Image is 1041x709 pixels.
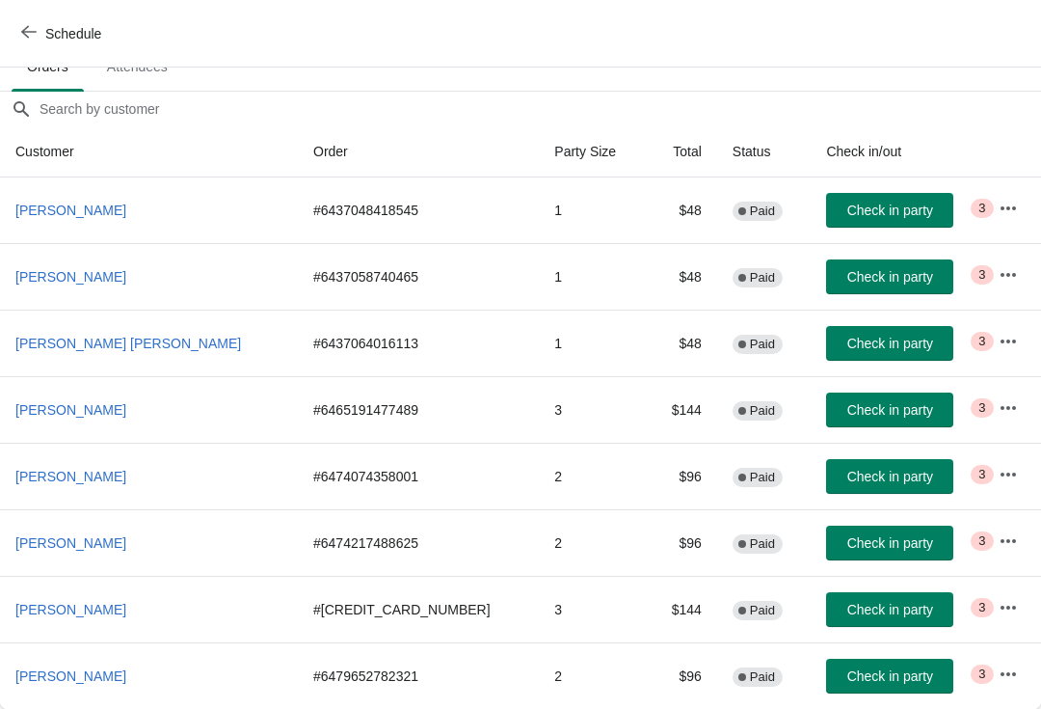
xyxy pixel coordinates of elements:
[8,259,134,294] button: [PERSON_NAME]
[15,203,126,218] span: [PERSON_NAME]
[847,269,933,285] span: Check in party
[298,177,539,243] td: # 6437048418545
[539,177,646,243] td: 1
[647,576,717,642] td: $144
[847,668,933,684] span: Check in party
[647,642,717,709] td: $96
[647,126,717,177] th: Total
[826,459,953,494] button: Check in party
[826,526,953,560] button: Check in party
[847,402,933,418] span: Check in party
[10,16,117,51] button: Schedule
[15,602,126,617] span: [PERSON_NAME]
[750,536,775,552] span: Paid
[8,193,134,228] button: [PERSON_NAME]
[539,126,646,177] th: Party Size
[647,509,717,576] td: $96
[647,443,717,509] td: $96
[298,243,539,310] td: # 6437058740465
[15,668,126,684] span: [PERSON_NAME]
[539,642,646,709] td: 2
[8,393,134,427] button: [PERSON_NAME]
[15,535,126,551] span: [PERSON_NAME]
[15,402,126,418] span: [PERSON_NAME]
[298,126,539,177] th: Order
[298,376,539,443] td: # 6465191477489
[45,26,101,41] span: Schedule
[298,509,539,576] td: # 6474217488625
[847,203,933,218] span: Check in party
[8,659,134,694] button: [PERSON_NAME]
[750,204,775,219] span: Paid
[750,603,775,618] span: Paid
[8,592,134,627] button: [PERSON_NAME]
[978,400,985,416] span: 3
[39,92,1041,126] input: Search by customer
[539,509,646,576] td: 2
[750,337,775,352] span: Paid
[539,443,646,509] td: 2
[826,193,953,228] button: Check in party
[298,443,539,509] td: # 6474074358001
[978,600,985,615] span: 3
[647,376,717,443] td: $144
[8,326,249,361] button: [PERSON_NAME] [PERSON_NAME]
[15,336,241,351] span: [PERSON_NAME] [PERSON_NAME]
[750,403,775,419] span: Paid
[647,310,717,376] td: $48
[717,126,812,177] th: Status
[826,592,953,627] button: Check in party
[298,642,539,709] td: # 6479652782321
[15,469,126,484] span: [PERSON_NAME]
[847,602,933,617] span: Check in party
[826,393,953,427] button: Check in party
[298,310,539,376] td: # 6437064016113
[8,526,134,560] button: [PERSON_NAME]
[647,243,717,310] td: $48
[847,535,933,551] span: Check in party
[539,310,646,376] td: 1
[750,270,775,286] span: Paid
[15,269,126,285] span: [PERSON_NAME]
[847,469,933,484] span: Check in party
[811,126,982,177] th: Check in/out
[298,576,539,642] td: # [CREDIT_CARD_NUMBER]
[978,267,985,283] span: 3
[826,326,953,361] button: Check in party
[847,336,933,351] span: Check in party
[826,659,953,694] button: Check in party
[978,533,985,549] span: 3
[826,259,953,294] button: Check in party
[978,201,985,216] span: 3
[978,467,985,482] span: 3
[750,669,775,685] span: Paid
[539,576,646,642] td: 3
[978,334,985,349] span: 3
[647,177,717,243] td: $48
[8,459,134,494] button: [PERSON_NAME]
[539,243,646,310] td: 1
[978,667,985,682] span: 3
[750,470,775,485] span: Paid
[539,376,646,443] td: 3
